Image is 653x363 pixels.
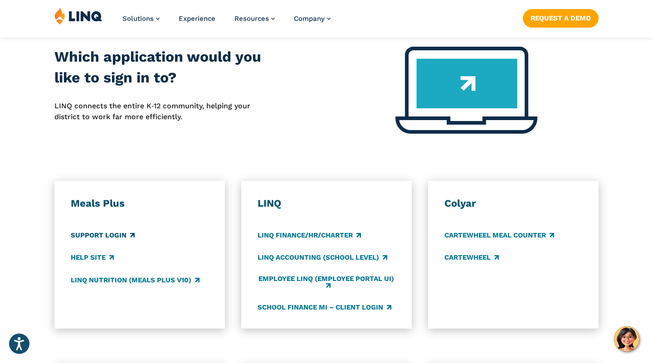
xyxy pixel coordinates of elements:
[258,275,395,290] a: Employee LINQ (Employee Portal UI)
[258,231,361,241] a: LINQ Finance/HR/Charter
[54,47,272,88] h2: Which application would you like to sign in to?
[444,231,554,241] a: CARTEWHEEL Meal Counter
[444,253,499,263] a: CARTEWHEEL
[523,7,599,27] nav: Button Navigation
[71,197,209,210] h3: Meals Plus
[179,15,215,23] a: Experience
[614,326,639,352] button: Hello, have a question? Let’s chat.
[294,15,325,23] span: Company
[523,9,599,27] a: Request a Demo
[234,15,275,23] a: Resources
[444,197,582,210] h3: Colyar
[122,15,160,23] a: Solutions
[54,7,102,24] img: LINQ | K‑12 Software
[54,101,272,123] p: LINQ connects the entire K‑12 community, helping your district to work far more efficiently.
[258,302,391,312] a: School Finance MI – Client Login
[71,275,200,285] a: LINQ Nutrition (Meals Plus v10)
[71,231,135,241] a: Support Login
[122,7,331,37] nav: Primary Navigation
[258,197,395,210] h3: LINQ
[122,15,154,23] span: Solutions
[258,253,387,263] a: LINQ Accounting (school level)
[234,15,269,23] span: Resources
[294,15,331,23] a: Company
[71,253,114,263] a: Help Site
